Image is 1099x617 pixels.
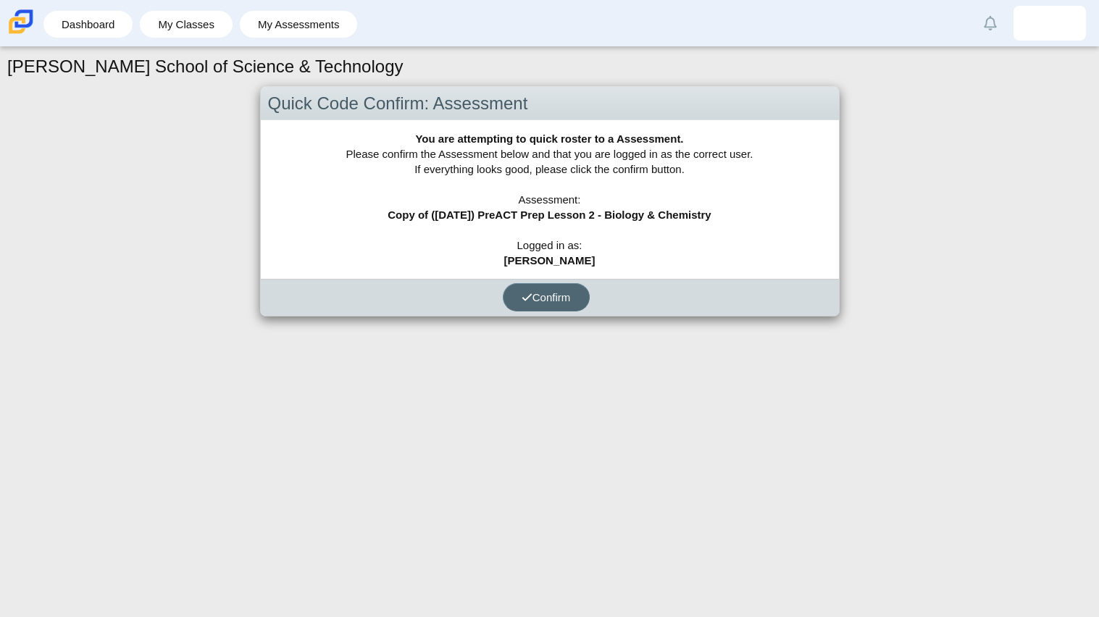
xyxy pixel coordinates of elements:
[1014,6,1086,41] a: andres.patino.L5AsTT
[6,27,36,39] a: Carmen School of Science & Technology
[415,133,683,145] b: You are attempting to quick roster to a Assessment.
[522,291,571,303] span: Confirm
[147,11,225,38] a: My Classes
[247,11,351,38] a: My Assessments
[1038,12,1061,35] img: andres.patino.L5AsTT
[503,283,590,311] button: Confirm
[261,120,839,279] div: Please confirm the Assessment below and that you are logged in as the correct user. If everything...
[388,209,711,221] b: Copy of ([DATE]) PreACT Prep Lesson 2 - Biology & Chemistry
[6,7,36,37] img: Carmen School of Science & Technology
[504,254,596,266] b: [PERSON_NAME]
[261,87,839,121] div: Quick Code Confirm: Assessment
[974,7,1006,39] a: Alerts
[51,11,125,38] a: Dashboard
[7,54,404,79] h1: [PERSON_NAME] School of Science & Technology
